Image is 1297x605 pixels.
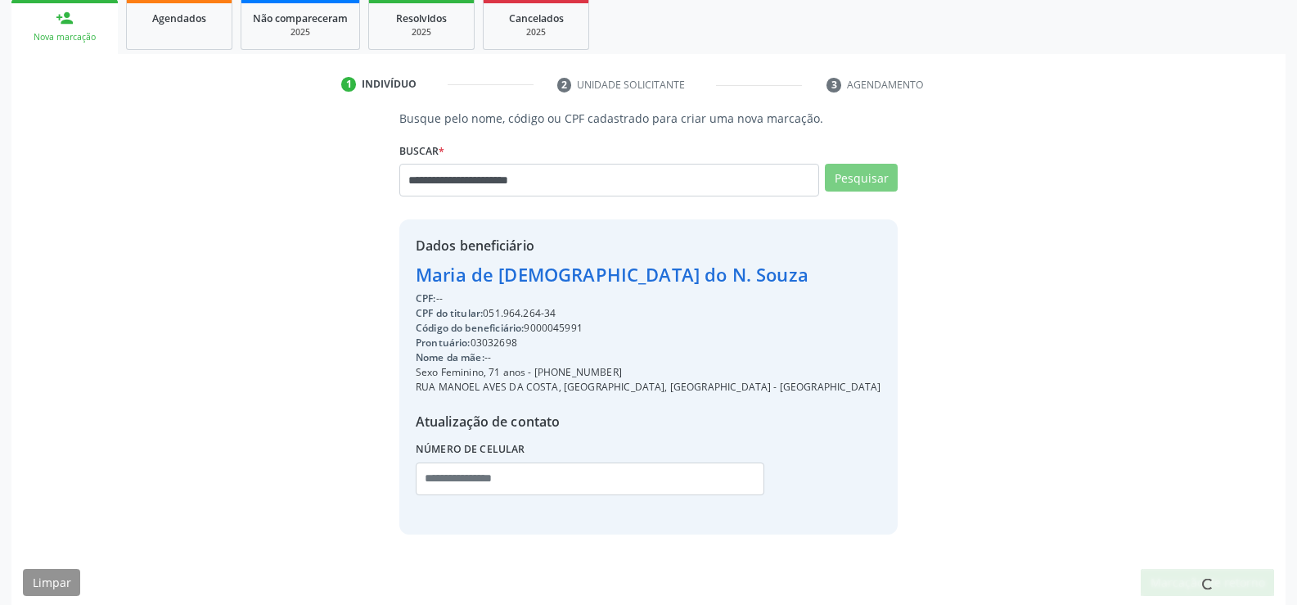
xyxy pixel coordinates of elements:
[416,336,471,350] span: Prontuário:
[381,26,462,38] div: 2025
[253,26,348,38] div: 2025
[416,412,880,431] div: Atualização de contato
[416,306,880,321] div: 051.964.264-34
[416,350,880,365] div: --
[341,77,356,92] div: 1
[416,321,524,335] span: Código do beneficiário:
[399,110,898,127] p: Busque pelo nome, código ou CPF cadastrado para criar uma nova marcação.
[509,11,564,25] span: Cancelados
[495,26,577,38] div: 2025
[416,321,880,336] div: 9000045991
[416,261,880,288] div: Maria de [DEMOGRAPHIC_DATA] do N. Souza
[416,236,880,255] div: Dados beneficiário
[416,291,880,306] div: --
[23,569,80,597] button: Limpar
[416,365,880,380] div: Sexo Feminino, 71 anos - [PHONE_NUMBER]
[23,31,106,43] div: Nova marcação
[416,350,484,364] span: Nome da mãe:
[253,11,348,25] span: Não compareceram
[825,164,898,192] button: Pesquisar
[416,380,880,395] div: RUA MANOEL AVES DA COSTA, [GEOGRAPHIC_DATA], [GEOGRAPHIC_DATA] - [GEOGRAPHIC_DATA]
[56,9,74,27] div: person_add
[416,306,483,320] span: CPF do titular:
[399,138,444,164] label: Buscar
[396,11,447,25] span: Resolvidos
[416,291,436,305] span: CPF:
[152,11,206,25] span: Agendados
[416,437,525,463] label: Número de celular
[416,336,880,350] div: 03032698
[362,77,417,92] div: Indivíduo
